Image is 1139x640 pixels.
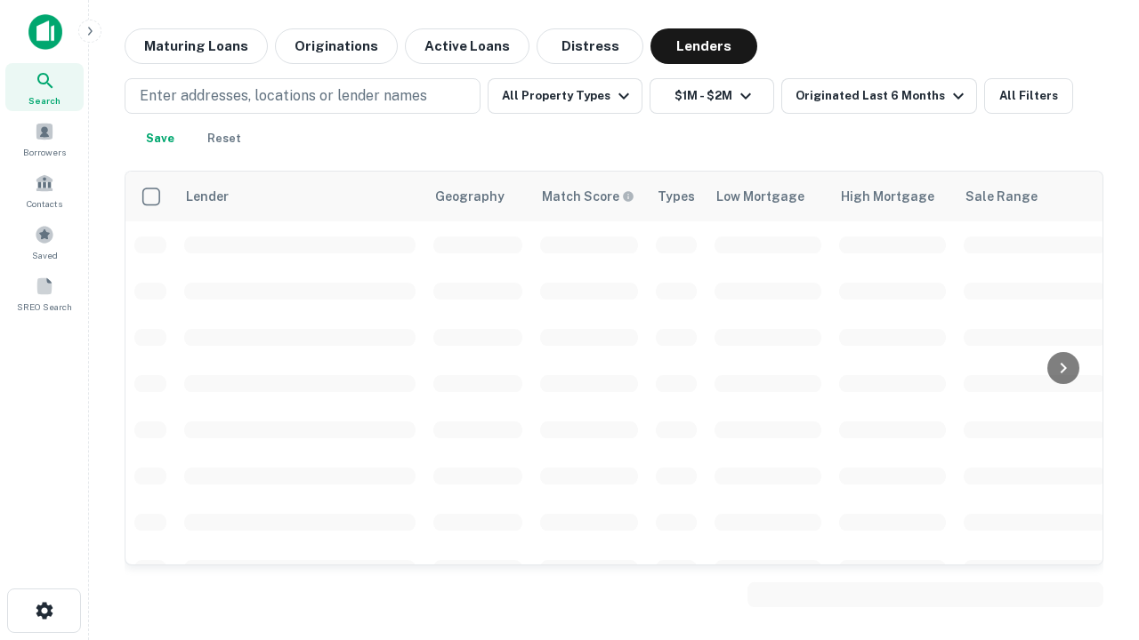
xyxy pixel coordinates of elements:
div: Low Mortgage [716,186,804,207]
div: High Mortgage [841,186,934,207]
button: Save your search to get updates of matches that match your search criteria. [132,121,189,156]
a: SREO Search [5,269,84,317]
a: Contacts [5,166,84,214]
th: Low Mortgage [706,172,830,221]
button: All Filters [984,78,1073,114]
div: Types [658,186,695,207]
th: Lender [175,172,424,221]
span: Saved [32,248,58,262]
span: Borrowers [23,145,66,159]
th: Capitalize uses an advanced AI algorithm to match your search with the best lender. The match sco... [531,172,647,221]
div: Sale Range [965,186,1038,207]
h6: Match Score [542,187,631,206]
button: Enter addresses, locations or lender names [125,78,481,114]
span: Contacts [27,196,62,211]
th: Sale Range [955,172,1115,221]
a: Saved [5,218,84,266]
a: Search [5,63,84,111]
img: capitalize-icon.png [28,14,62,50]
button: Active Loans [405,28,529,64]
iframe: Chat Widget [1050,498,1139,583]
button: Lenders [650,28,757,64]
div: Capitalize uses an advanced AI algorithm to match your search with the best lender. The match sco... [542,187,634,206]
button: Reset [196,121,253,156]
div: Originated Last 6 Months [796,85,969,107]
span: Search [28,93,61,108]
th: High Mortgage [830,172,955,221]
th: Types [647,172,706,221]
div: Geography [435,186,505,207]
button: All Property Types [488,78,642,114]
p: Enter addresses, locations or lender names [140,85,427,107]
div: Lender [186,186,229,207]
button: Maturing Loans [125,28,268,64]
button: Originated Last 6 Months [781,78,977,114]
button: Distress [537,28,643,64]
button: $1M - $2M [650,78,774,114]
th: Geography [424,172,531,221]
button: Originations [275,28,398,64]
a: Borrowers [5,115,84,163]
span: SREO Search [17,300,72,314]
